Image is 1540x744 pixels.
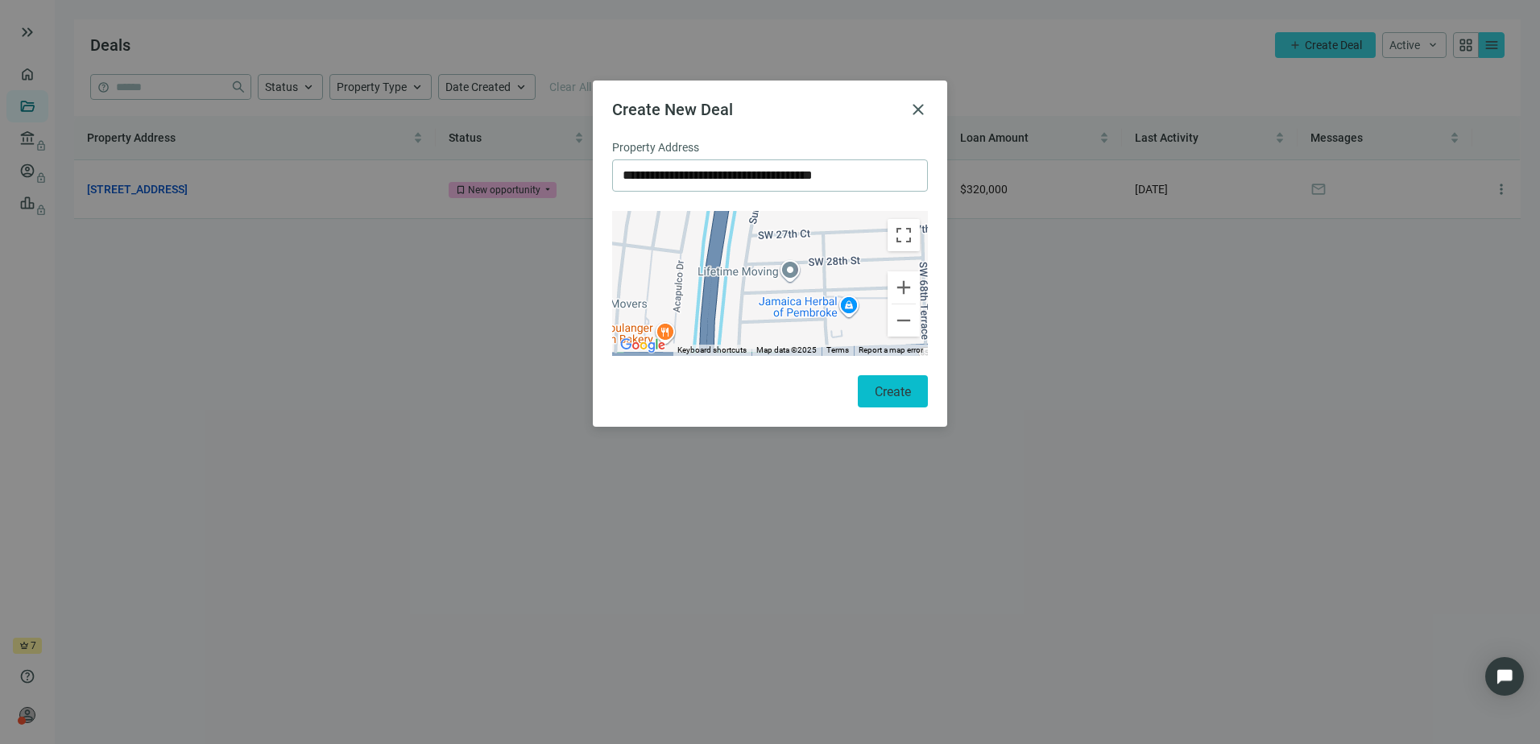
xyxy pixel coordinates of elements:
span: Property Address [612,138,699,156]
button: Zoom in [888,271,920,304]
div: Open Intercom Messenger [1485,657,1524,696]
a: Report a map error [859,345,923,354]
button: Keyboard shortcuts [677,345,747,356]
span: Map data ©2025 [756,345,817,354]
a: Open this area in Google Maps (opens a new window) [616,335,669,356]
button: close [909,100,928,119]
span: Create [875,384,911,399]
button: Zoom out [888,304,920,337]
button: Toggle fullscreen view [888,219,920,251]
span: Create New Deal [612,100,733,119]
img: Google [616,335,669,356]
a: Terms (opens in new tab) [826,345,849,354]
button: Create [858,375,928,407]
